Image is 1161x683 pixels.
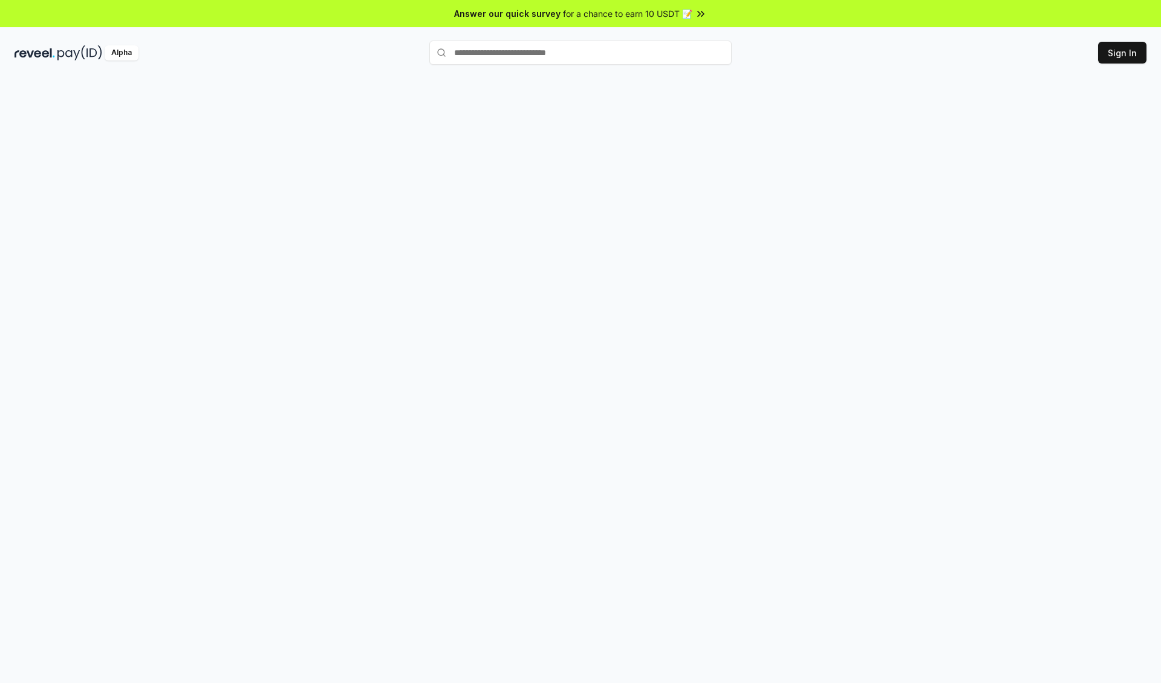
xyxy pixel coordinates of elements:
span: for a chance to earn 10 USDT 📝 [563,7,692,20]
img: pay_id [57,45,102,60]
div: Alpha [105,45,138,60]
span: Answer our quick survey [454,7,561,20]
button: Sign In [1098,42,1146,64]
img: reveel_dark [15,45,55,60]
